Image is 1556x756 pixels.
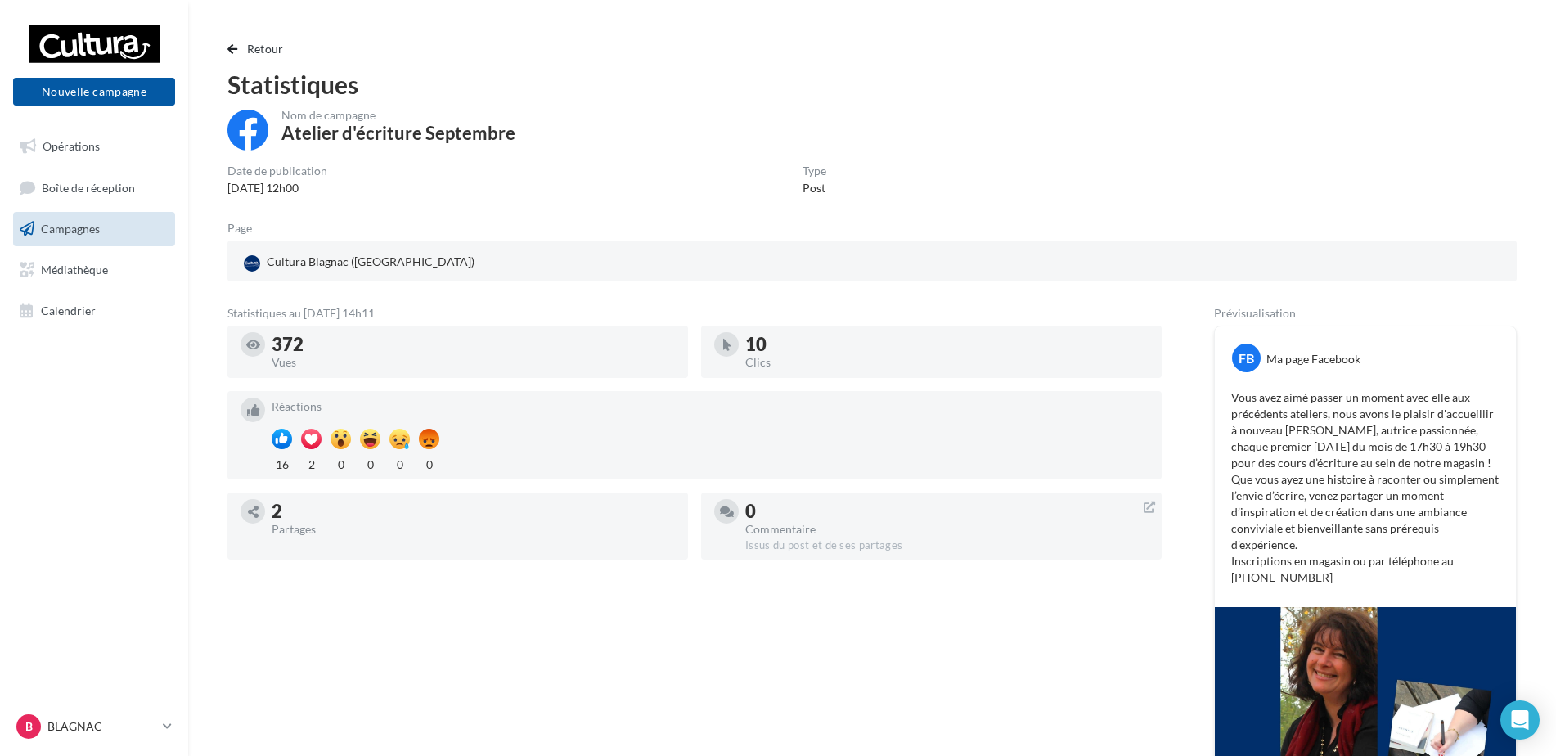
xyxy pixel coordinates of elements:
span: Médiathèque [41,263,108,277]
div: 2 [301,453,322,473]
a: Campagnes [10,212,178,246]
div: Statistiques [227,72,1517,97]
a: Calendrier [10,294,178,328]
div: 0 [745,502,1149,520]
span: Boîte de réception [42,180,135,194]
div: 0 [360,453,380,473]
div: 0 [389,453,410,473]
a: Opérations [10,129,178,164]
div: Cultura Blagnac ([GEOGRAPHIC_DATA]) [241,250,478,275]
div: 10 [745,335,1149,353]
div: Vues [272,357,675,368]
div: Commentaire [745,524,1149,535]
div: Type [803,165,826,177]
button: Retour [227,39,290,59]
button: Nouvelle campagne [13,78,175,106]
span: B [25,718,33,735]
div: Page [227,223,265,234]
div: Ma page Facebook [1266,351,1360,367]
div: Clics [745,357,1149,368]
div: Open Intercom Messenger [1500,700,1540,740]
a: B BLAGNAC [13,711,175,742]
a: Boîte de réception [10,170,178,205]
div: Réactions [272,401,1149,412]
div: Prévisualisation [1214,308,1517,319]
p: BLAGNAC [47,718,156,735]
div: Issus du post et de ses partages [745,538,1149,553]
a: Médiathèque [10,253,178,287]
div: Date de publication [227,165,327,177]
div: 2 [272,502,675,520]
div: [DATE] 12h00 [227,180,327,196]
div: 16 [272,453,292,473]
div: FB [1232,344,1261,372]
div: 372 [272,335,675,353]
div: 0 [331,453,351,473]
span: Calendrier [41,303,96,317]
span: Campagnes [41,222,100,236]
div: Atelier d'écriture Septembre [281,124,515,142]
div: 0 [419,453,439,473]
span: Retour [247,42,284,56]
div: Statistiques au [DATE] 14h11 [227,308,1162,319]
div: Partages [272,524,675,535]
a: Cultura Blagnac ([GEOGRAPHIC_DATA]) [241,250,662,275]
p: Vous avez aimé passer un moment avec elle aux précédents ateliers, nous avons le plaisir d'accuei... [1231,389,1500,586]
div: Post [803,180,826,196]
span: Opérations [43,139,100,153]
div: Nom de campagne [281,110,515,121]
